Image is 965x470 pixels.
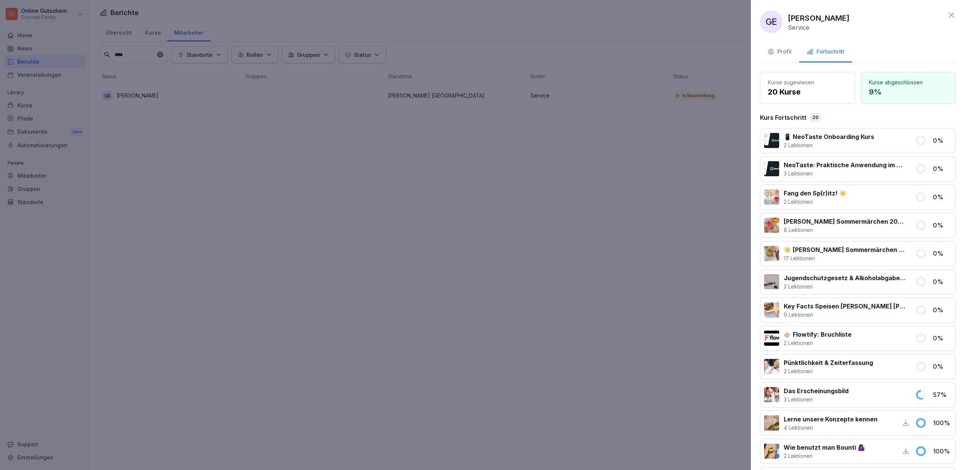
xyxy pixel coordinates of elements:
p: 2 Lektionen [784,282,906,290]
p: 2 Lektionen [784,339,852,347]
p: 0 % [933,305,952,314]
p: Kurse abgeschlossen [869,78,948,86]
p: Pünktlichkeit & Zeiterfassung [784,358,873,367]
p: Kurs Fortschritt [760,113,806,122]
p: 2 Lektionen [784,452,865,460]
div: Fortschritt [807,47,844,56]
p: 📱 NeoTaste Onboarding Kurs [784,132,874,141]
div: Profil [767,47,792,56]
p: 0 % [933,277,952,286]
div: 20 [810,113,821,122]
p: 8 Lektionen [784,226,906,234]
p: Kurse zugewiesen [768,78,847,86]
button: Profil [760,42,799,63]
p: 2 Lektionen [784,141,874,149]
p: 2 Lektionen [784,198,847,206]
p: Wie benutzt man Bounti 🤷🏾‍♀️ [784,443,865,452]
p: 9 Lektionen [784,311,906,319]
p: 0 % [933,334,952,343]
p: Service [788,24,809,31]
p: 0 % [933,362,952,371]
p: 0 % [933,164,952,173]
p: Fang den Sp(r)itz! ☀️ [784,189,847,198]
p: 100 % [933,418,952,427]
p: Jugendschutzgesetz & Alkoholabgabe in der Gastronomie 🧒🏽 [784,273,906,282]
div: GE [760,11,783,33]
p: 20 Kurse [768,86,847,98]
p: Lerne unsere Konzepte kennen [784,415,878,424]
p: 57 % [933,390,952,399]
p: 3 Lektionen [784,395,849,403]
p: ☀️ [PERSON_NAME] Sommermärchen 2025 - Speisen [784,245,906,254]
p: 17 Lektionen [784,254,906,262]
p: 9 % [869,86,948,98]
p: 2 Lektionen [784,367,873,375]
p: 👉🏼 Flowtify: Bruchliste [784,330,852,339]
p: 0 % [933,249,952,258]
p: [PERSON_NAME] [788,12,850,24]
p: Key Facts Speisen [PERSON_NAME] [PERSON_NAME] 🥗 [784,302,906,311]
p: 0 % [933,136,952,145]
p: NeoTaste: Praktische Anwendung im Wilma Betrieb✨ [784,160,906,169]
p: 100 % [933,447,952,456]
p: [PERSON_NAME] Sommermärchen 2025 - Getränke [784,217,906,226]
button: Fortschritt [799,42,852,63]
p: Das Erscheinungsbild [784,386,849,395]
p: 3 Lektionen [784,169,906,177]
p: 4 Lektionen [784,424,878,432]
p: 0 % [933,221,952,230]
p: 0 % [933,192,952,201]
